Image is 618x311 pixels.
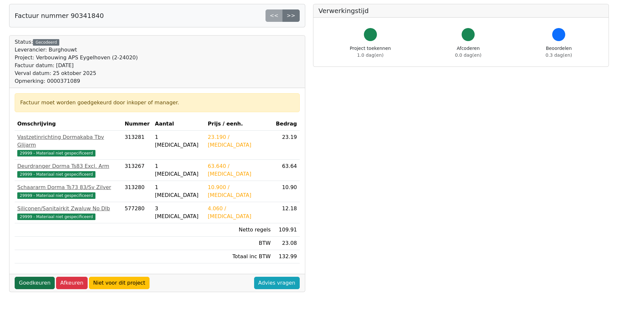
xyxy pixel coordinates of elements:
[17,214,95,220] span: 29999 - Materiaal niet gespecificeerd
[122,202,152,223] td: 577280
[122,160,152,181] td: 313267
[15,117,122,131] th: Omschrijving
[205,250,273,263] td: Totaal inc BTW
[350,45,391,59] div: Project toekennen
[15,46,138,54] div: Leverancier: Burghouwt
[15,12,104,20] h5: Factuur nummer 90341840
[15,38,138,85] div: Status:
[152,117,205,131] th: Aantal
[155,162,203,178] div: 1 [MEDICAL_DATA]
[155,184,203,199] div: 1 [MEDICAL_DATA]
[17,192,95,199] span: 29999 - Materiaal niet gespecificeerd
[273,223,300,237] td: 109.91
[17,184,120,191] div: Schaararm Dorma Ts73 83/Sv Zilver
[208,184,271,199] div: 10.900 / [MEDICAL_DATA]
[15,69,138,77] div: Verval datum: 25 oktober 2025
[20,99,294,107] div: Factuur moet worden goedgekeurd door inkoper of manager.
[208,133,271,149] div: 23.190 / [MEDICAL_DATA]
[33,39,59,46] div: Gecodeerd
[17,150,95,156] span: 29999 - Materiaal niet gespecificeerd
[122,117,152,131] th: Nummer
[155,205,203,220] div: 3 [MEDICAL_DATA]
[17,205,120,213] div: Siliconen/Sanitairkit Zwaluw No Dlb
[17,171,95,178] span: 29999 - Materiaal niet gespecificeerd
[17,133,120,157] a: Vastzetinrichting Dormakaba Tbv Glijarm29999 - Materiaal niet gespecificeerd
[273,202,300,223] td: 12.18
[357,52,383,58] span: 1.0 dag(en)
[282,9,300,22] a: >>
[17,205,120,220] a: Siliconen/Sanitairkit Zwaluw No Dlb29999 - Materiaal niet gespecificeerd
[15,62,138,69] div: Factuur datum: [DATE]
[273,131,300,160] td: 23.19
[56,277,88,289] a: Afkeuren
[17,162,120,178] a: Deurdranger Dorma Ts83 Excl. Arm29999 - Materiaal niet gespecificeerd
[455,52,481,58] span: 0.0 dag(en)
[205,223,273,237] td: Netto regels
[205,237,273,250] td: BTW
[254,277,300,289] a: Advies vragen
[122,181,152,202] td: 313280
[546,52,572,58] span: 0.3 dag(en)
[208,205,271,220] div: 4.060 / [MEDICAL_DATA]
[15,277,55,289] a: Goedkeuren
[273,181,300,202] td: 10.90
[17,133,120,149] div: Vastzetinrichting Dormakaba Tbv Glijarm
[15,54,138,62] div: Project: Verbouwing APS Eygelhoven (2-24020)
[273,237,300,250] td: 23.08
[89,277,150,289] a: Niet voor dit project
[546,45,572,59] div: Beoordelen
[15,77,138,85] div: Opmerking: 0000371089
[273,250,300,263] td: 132.99
[208,162,271,178] div: 63.640 / [MEDICAL_DATA]
[319,7,604,15] h5: Verwerkingstijd
[455,45,481,59] div: Afcoderen
[17,162,120,170] div: Deurdranger Dorma Ts83 Excl. Arm
[155,133,203,149] div: 1 [MEDICAL_DATA]
[122,131,152,160] td: 313281
[205,117,273,131] th: Prijs / eenh.
[273,160,300,181] td: 63.64
[273,117,300,131] th: Bedrag
[17,184,120,199] a: Schaararm Dorma Ts73 83/Sv Zilver29999 - Materiaal niet gespecificeerd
